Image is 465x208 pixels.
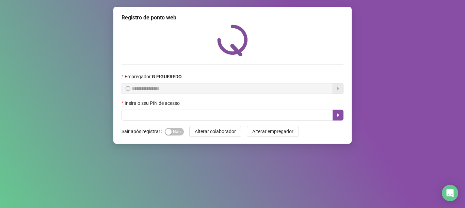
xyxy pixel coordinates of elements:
div: Registro de ponto web [122,14,343,22]
strong: G FIGUEREDO [152,74,182,79]
div: Open Intercom Messenger [442,185,458,201]
button: Alterar empregador [247,126,299,137]
label: Insira o seu PIN de acesso [122,99,184,107]
button: Alterar colaborador [189,126,241,137]
span: Empregador : [125,73,182,80]
span: Alterar empregador [252,128,293,135]
label: Sair após registrar [122,126,165,137]
span: caret-right [335,112,341,118]
span: info-circle [126,86,130,91]
img: QRPoint [217,25,248,56]
span: Alterar colaborador [195,128,236,135]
